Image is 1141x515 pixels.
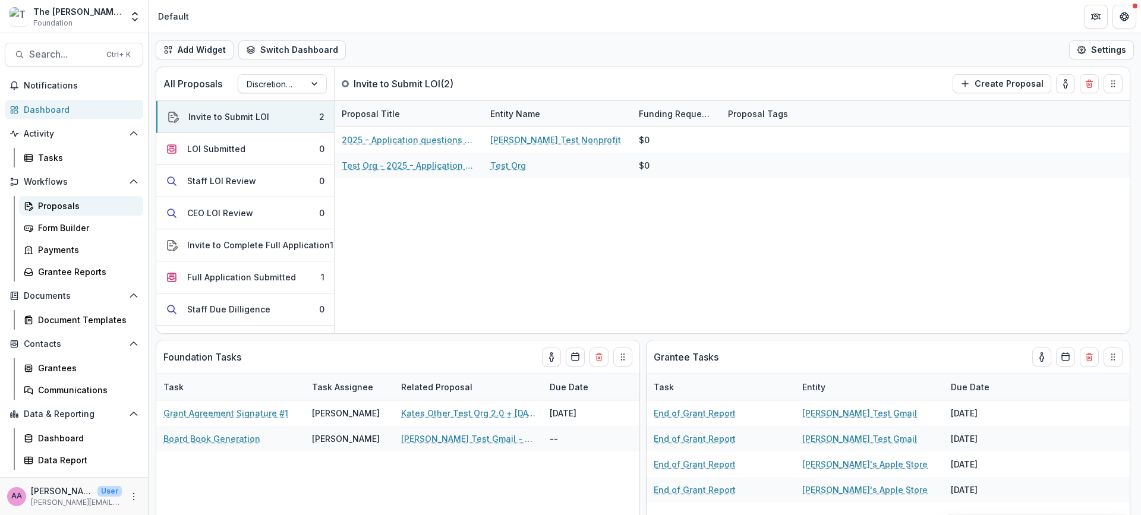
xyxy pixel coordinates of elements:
div: Payments [38,244,134,256]
div: Proposal Tags [721,101,869,127]
div: Related Proposal [394,381,480,393]
div: The [PERSON_NAME] Foundation Workflow Sandbox [33,5,122,18]
div: 0 [319,175,324,187]
a: Proposals [19,196,143,216]
div: [PERSON_NAME] [312,407,380,419]
div: Entity [795,374,944,400]
button: Add Widget [156,40,234,59]
div: Full Application Submitted [187,271,296,283]
div: Default [158,10,189,23]
div: [DATE] [944,426,1033,451]
div: Staff Due Dilligence [187,303,270,315]
div: Task [647,374,795,400]
p: User [97,486,122,497]
a: Grant Agreement Signature #1 [163,407,288,419]
div: 0 [319,207,324,219]
div: $0 [639,134,650,146]
button: Invite to Complete Full Application1 [156,229,334,261]
div: Communications [38,384,134,396]
button: toggle-assigned-to-me [1056,74,1075,93]
div: Proposal Title [335,108,407,120]
span: Data & Reporting [24,409,124,419]
a: Grantees [19,358,143,378]
span: Workflows [24,177,124,187]
a: Test Org [490,159,526,172]
div: Entity Name [483,101,632,127]
button: Open Data & Reporting [5,405,143,424]
button: Delete card [1080,347,1099,366]
div: [PERSON_NAME] [312,432,380,445]
a: End of Grant Report [654,407,736,419]
button: Open Documents [5,286,143,305]
a: Test Org - 2025 - Application questions over 25K [342,159,476,172]
button: Drag [1104,74,1123,93]
div: Task Assignee [305,374,394,400]
button: Delete card [590,347,609,366]
div: Tasks [38,151,134,164]
div: Due Date [944,374,1033,400]
div: Proposal Title [335,101,483,127]
div: Due Date [543,374,632,400]
button: Get Help [1112,5,1136,29]
a: Document Templates [19,310,143,330]
div: Document Templates [38,314,134,326]
button: Full Application Submitted1 [156,261,334,293]
div: Task [156,381,191,393]
button: LOI Submitted0 [156,133,334,165]
div: $0 [639,159,650,172]
div: Entity Name [483,108,547,120]
div: Funding Requested [632,108,721,120]
button: Open Contacts [5,334,143,353]
a: [PERSON_NAME] Test Gmail - 2025 - LOI questions [401,432,535,445]
button: Settings [1069,40,1134,59]
a: Data Report [19,450,143,470]
p: Foundation Tasks [163,350,241,364]
button: Open Activity [5,124,143,143]
div: [DATE] [944,400,1033,426]
div: Related Proposal [394,374,543,400]
a: [PERSON_NAME]'s Apple Store [802,458,928,470]
div: 0 [319,143,324,155]
button: Partners [1084,5,1108,29]
p: [PERSON_NAME] [31,485,93,497]
button: Drag [1104,347,1123,366]
a: Communications [19,380,143,400]
a: Tasks [19,148,143,168]
div: Grantees [38,362,134,374]
div: Funding Requested [632,101,721,127]
a: [PERSON_NAME] Test Gmail [802,432,917,445]
div: Dashboard [24,103,134,116]
button: More [127,489,141,504]
button: Invite to Submit LOI2 [156,101,334,133]
div: CEO LOI Review [187,207,253,219]
div: Staff LOI Review [187,175,256,187]
a: Kates Other Test Org 2.0 + [DATE] [401,407,535,419]
div: Dashboard [38,432,134,444]
div: [DATE] [543,400,632,426]
div: Task [647,381,681,393]
button: Delete card [1080,74,1099,93]
div: LOI Submitted [187,143,245,155]
div: 1 [321,271,324,283]
div: [DATE] [944,451,1033,477]
p: Invite to Submit LOI ( 2 ) [354,77,453,91]
a: 2025 - Application questions over 25K [342,134,476,146]
div: -- [543,426,632,451]
a: Board Book Generation [163,432,260,445]
button: CEO LOI Review0 [156,197,334,229]
a: Form Builder [19,218,143,238]
div: Proposals [38,200,134,212]
div: Due Date [944,381,997,393]
span: Documents [24,291,124,301]
div: Invite to Submit LOI [188,110,269,123]
button: Search... [5,43,143,67]
button: Staff LOI Review0 [156,165,334,197]
a: [PERSON_NAME]'s Apple Store [802,484,928,496]
a: Dashboard [5,100,143,119]
a: Grantee Reports [19,262,143,282]
div: Data Report [38,454,134,466]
